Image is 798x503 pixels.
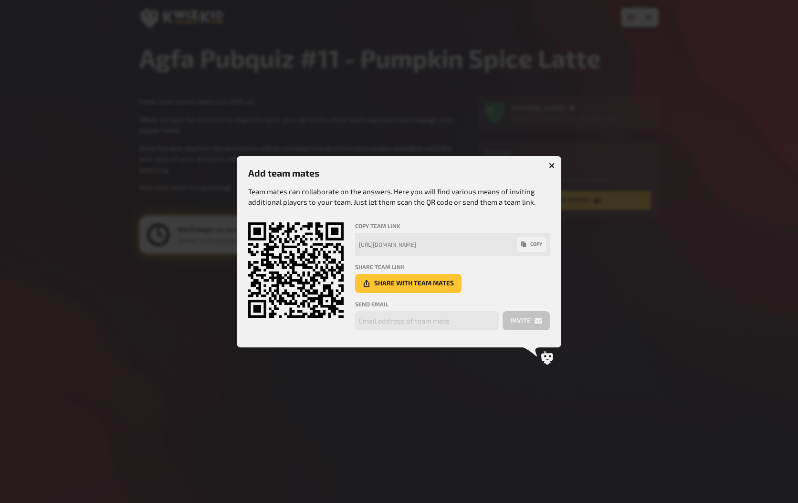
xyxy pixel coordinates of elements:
[248,186,550,208] p: Team mates can collaborate on the answers. Here you will find various means of inviting additiona...
[517,237,546,252] button: copy
[355,222,550,229] h4: copy team link
[359,241,517,248] div: [URL][DOMAIN_NAME]
[355,311,499,330] input: Email address of team mate
[355,301,550,307] h4: send email
[248,168,550,178] h3: Add team mates
[355,274,462,293] button: share with team mates
[503,311,550,330] button: invite
[355,263,550,270] h4: share team link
